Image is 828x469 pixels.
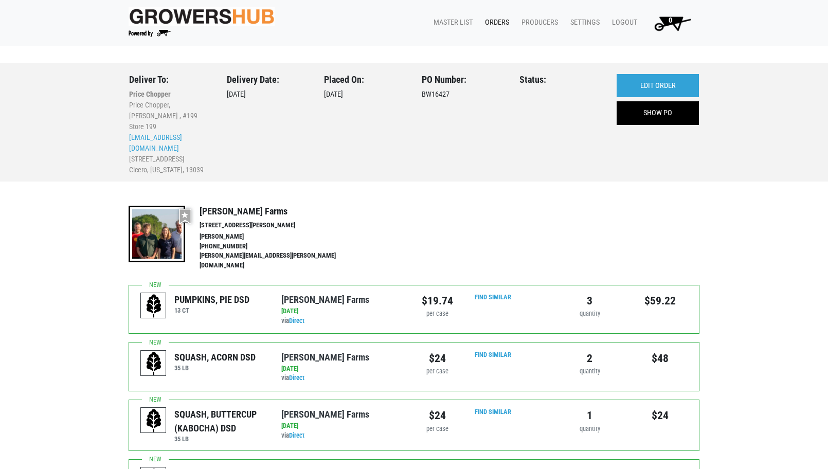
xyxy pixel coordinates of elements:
h3: Placed On: [324,74,406,85]
li: [PERSON_NAME][EMAIL_ADDRESS][PERSON_NAME][DOMAIN_NAME] [200,251,358,270]
h3: Deliver To: [129,74,211,85]
li: [PERSON_NAME] [200,232,358,242]
span: quantity [580,425,600,432]
img: Powered by Big Wheelbarrow [129,30,171,37]
img: placeholder-variety-43d6402dacf2d531de610a020419775a.svg [141,408,167,434]
div: via [281,364,406,384]
a: Direct [289,374,304,382]
div: per case [422,367,453,376]
div: $59.22 [633,293,688,309]
img: thumbnail-8a08f3346781c529aa742b86dead986c.jpg [129,206,185,262]
div: $19.74 [422,293,453,309]
a: Find Similar [475,408,511,416]
span: quantity [580,367,600,375]
a: [PERSON_NAME] Farms [281,294,369,305]
li: Cicero, [US_STATE], 13039 [129,165,211,175]
h6: 35 LB [174,435,265,443]
div: 3 [562,293,617,309]
img: original-fc7597fdc6adbb9d0e2ae620e786d1a2.jpg [129,7,275,26]
h3: Delivery Date: [227,74,309,85]
a: Producers [513,13,562,32]
img: placeholder-variety-43d6402dacf2d531de610a020419775a.svg [141,351,167,376]
div: via [281,306,406,326]
img: placeholder-variety-43d6402dacf2d531de610a020419775a.svg [141,293,167,319]
a: Settings [562,13,604,32]
span: BW16427 [422,90,449,99]
div: via [281,421,406,441]
a: Find Similar [475,293,511,301]
div: per case [422,309,453,319]
a: [EMAIL_ADDRESS][DOMAIN_NAME] [129,133,182,152]
img: Cart [650,13,695,33]
li: [STREET_ADDRESS] [129,154,211,165]
div: [DATE] [227,74,309,176]
div: [DATE] [324,74,406,176]
li: Price Chopper, [PERSON_NAME] , #199 [129,100,211,121]
div: $24 [422,407,453,424]
a: Orders [477,13,513,32]
a: [PERSON_NAME] Farms [281,409,369,420]
a: Logout [604,13,641,32]
div: 2 [562,350,617,367]
a: Direct [289,431,304,439]
div: PUMPKINS, PIE DSD [174,293,249,306]
li: [PHONE_NUMBER] [200,242,358,251]
h6: 35 LB [174,364,256,372]
li: Store 199 [129,121,211,132]
div: [DATE] [281,421,406,431]
span: 0 [669,16,672,25]
h4: [PERSON_NAME] Farms [200,206,358,217]
a: Find Similar [475,351,511,358]
li: [STREET_ADDRESS][PERSON_NAME] [200,221,358,230]
div: $48 [633,350,688,367]
a: EDIT ORDER [617,74,699,98]
h3: PO Number: [422,74,504,85]
h6: 13 CT [174,306,249,314]
div: 1 [562,407,617,424]
div: SQUASH, BUTTERCUP (KABOCHA) DSD [174,407,265,435]
a: 0 [641,13,699,33]
div: $24 [633,407,688,424]
div: SQUASH, ACORN DSD [174,350,256,364]
div: per case [422,424,453,434]
b: Price Chopper [129,90,171,98]
span: quantity [580,310,600,317]
a: Direct [289,317,304,324]
div: [DATE] [281,306,406,316]
a: [PERSON_NAME] Farms [281,352,369,363]
div: $24 [422,350,453,367]
a: SHOW PO [617,101,699,125]
a: Master List [425,13,477,32]
div: [DATE] [281,364,406,374]
h3: Status: [519,74,602,85]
